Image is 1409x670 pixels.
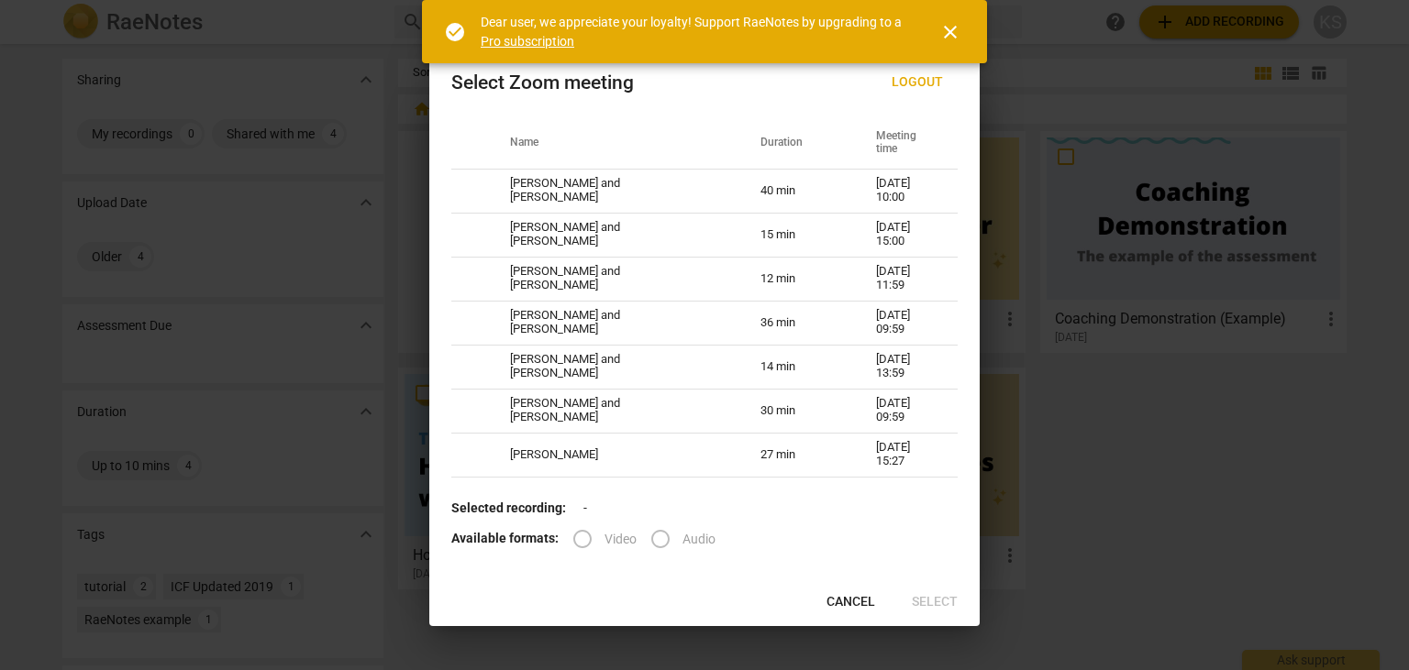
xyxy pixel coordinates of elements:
td: [PERSON_NAME] and [PERSON_NAME] [488,213,738,257]
div: Dear user, we appreciate your loyalty! Support RaeNotes by upgrading to a [481,13,906,50]
td: 30 min [738,389,854,433]
td: [PERSON_NAME] and [PERSON_NAME] [488,477,738,521]
td: [DATE] 15:00 [854,213,958,257]
td: [PERSON_NAME] and [PERSON_NAME] [488,169,738,213]
span: Cancel [827,593,875,611]
span: close [939,21,961,43]
span: check_circle [444,21,466,43]
td: 12 min [738,257,854,301]
td: 15 min [738,213,854,257]
b: Selected recording: [451,500,566,515]
div: Select Zoom meeting [451,71,634,94]
td: 55 min [738,477,854,521]
td: [DATE] 09:58 [854,477,958,521]
button: Logout [877,66,958,99]
td: [DATE] 11:59 [854,257,958,301]
span: Audio [682,530,716,549]
th: Meeting time [854,117,958,169]
b: Available formats: [451,531,559,545]
td: 14 min [738,345,854,389]
p: - [451,499,958,518]
td: [DATE] 13:59 [854,345,958,389]
td: [PERSON_NAME] [488,433,738,477]
th: Name [488,117,738,169]
button: Cancel [812,586,890,619]
td: [DATE] 09:59 [854,301,958,345]
th: Duration [738,117,854,169]
td: [PERSON_NAME] and [PERSON_NAME] [488,389,738,433]
td: 40 min [738,169,854,213]
a: Pro subscription [481,34,574,49]
td: 27 min [738,433,854,477]
td: 36 min [738,301,854,345]
td: [DATE] 09:59 [854,389,958,433]
span: Logout [892,73,943,92]
div: File type [573,531,730,545]
span: Video [605,530,637,549]
td: [DATE] 15:27 [854,433,958,477]
td: [PERSON_NAME] and [PERSON_NAME] [488,345,738,389]
td: [PERSON_NAME] and [PERSON_NAME] [488,301,738,345]
td: [PERSON_NAME] and [PERSON_NAME] [488,257,738,301]
td: [DATE] 10:00 [854,169,958,213]
button: Close [928,10,972,54]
